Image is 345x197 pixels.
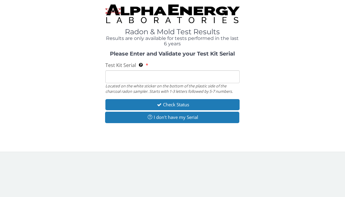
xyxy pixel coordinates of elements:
span: Test Kit Serial [105,62,136,68]
button: I don't have my Serial [105,112,240,123]
strong: Please Enter and Validate your Test Kit Serial [110,50,235,57]
h1: Radon & Mold Test Results [105,28,240,36]
button: Check Status [105,99,240,110]
div: Located on the white sticker on the bottom of the plastic side of the charcoal radon sampler. Sta... [105,83,240,94]
h4: Results are only available for tests performed in the last 6 years [105,36,240,46]
img: TightCrop.jpg [105,5,240,23]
